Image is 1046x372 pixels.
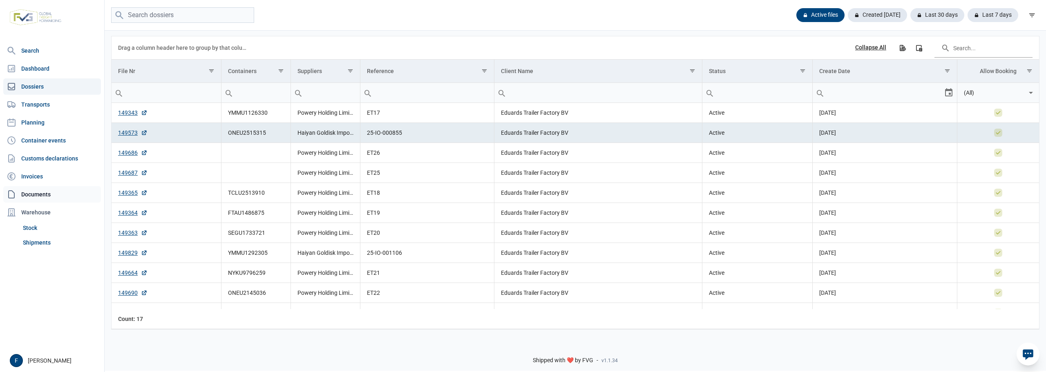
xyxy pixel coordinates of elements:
div: Select [1026,83,1036,102]
td: Active [702,303,812,323]
td: ET17 [360,103,494,123]
a: 149689 [118,309,148,317]
td: Column Containers [221,60,291,83]
td: 25-IO-001106 [360,243,494,263]
td: Active [702,143,812,163]
span: [DATE] [819,129,836,136]
div: filter [1025,8,1039,22]
td: Eduards Trailer Factory BV [494,163,702,183]
a: 149365 [118,189,148,197]
td: Powery Holding Limited [291,103,360,123]
a: Search [3,42,101,59]
input: Search dossiers [111,7,254,23]
td: Powery Holding Limited [291,263,360,283]
div: Export all data to Excel [895,40,910,55]
div: Client Name [501,68,533,74]
td: Haiyan Goldisk Import & Export Co., Ltd. [291,243,360,263]
span: [DATE] [819,209,836,216]
td: Eduards Trailer Factory BV [494,283,702,303]
span: Shipped with ❤️ by FVG [533,357,593,364]
td: Column Allow Booking [957,60,1039,83]
span: [DATE] [819,270,836,276]
img: FVG - Global freight forwarding [7,6,65,29]
td: ET25 [360,163,494,183]
span: [DATE] [819,249,836,256]
div: Warehouse [3,204,101,221]
td: Eduards Trailer Factory BV [494,203,702,223]
input: Filter cell [221,83,291,102]
div: Create Date [819,68,850,74]
span: Show filter options for column 'File Nr' [208,68,215,74]
span: [DATE] [819,109,836,116]
td: Active [702,163,812,183]
td: Column Create Date [812,60,957,83]
div: Created [DATE] [848,8,907,22]
td: TIIU2018580 [221,303,291,323]
a: Shipments [20,235,101,250]
div: Allow Booking [980,68,1017,74]
td: Filter cell [112,83,221,103]
a: Planning [3,114,101,131]
div: Data grid with 17 rows and 8 columns [112,36,1039,329]
div: Last 7 days [968,8,1018,22]
td: Active [702,103,812,123]
input: Search in the data grid [934,38,1033,58]
td: Active [702,183,812,203]
span: [DATE] [819,290,836,296]
td: Powery Holding Limited [291,303,360,323]
td: Eduards Trailer Factory BV [494,123,702,143]
td: Active [702,123,812,143]
td: Eduards Trailer Factory BV [494,243,702,263]
td: Active [702,263,812,283]
input: Filter cell [291,83,360,102]
td: Column Client Name [494,60,702,83]
div: Search box [291,83,306,102]
div: Suppliers [297,68,322,74]
div: File Nr [118,68,135,74]
td: Powery Holding Limited [291,163,360,183]
td: ET19 [360,203,494,223]
td: NYKU9796259 [221,263,291,283]
td: TCLU2513910 [221,183,291,203]
a: Stock [20,221,101,235]
td: 25-IO-000855 [360,123,494,143]
td: ET23 [360,303,494,323]
div: File Nr Count: 17 [118,315,215,323]
div: Collapse All [855,44,886,51]
a: 149573 [118,129,148,137]
a: 149343 [118,109,148,117]
td: ET18 [360,183,494,203]
td: ET20 [360,223,494,243]
div: Last 30 days [910,8,964,22]
a: 149686 [118,149,148,157]
span: v1.1.34 [601,357,618,364]
span: [DATE] [819,149,836,156]
td: ET26 [360,143,494,163]
td: Eduards Trailer Factory BV [494,303,702,323]
a: Invoices [3,168,101,185]
input: Filter cell [494,83,702,102]
td: Powery Holding Limited [291,223,360,243]
div: Column Chooser [912,40,926,55]
div: Search box [221,83,236,102]
span: [DATE] [819,169,836,176]
td: Active [702,283,812,303]
td: FTAU1486875 [221,203,291,223]
span: Show filter options for column 'Containers' [278,68,284,74]
td: Filter cell [360,83,494,103]
td: Eduards Trailer Factory BV [494,103,702,123]
td: Eduards Trailer Factory BV [494,263,702,283]
td: Filter cell [812,83,957,103]
span: Show filter options for column 'Status' [800,68,806,74]
td: Eduards Trailer Factory BV [494,143,702,163]
span: - [597,357,598,364]
a: 149829 [118,249,148,257]
input: Filter cell [112,83,221,102]
td: ET21 [360,263,494,283]
span: Show filter options for column 'Suppliers' [347,68,353,74]
input: Filter cell [702,83,812,102]
td: Filter cell [702,83,812,103]
div: Search box [702,83,717,102]
td: Filter cell [291,83,360,103]
td: ONEU2515315 [221,123,291,143]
